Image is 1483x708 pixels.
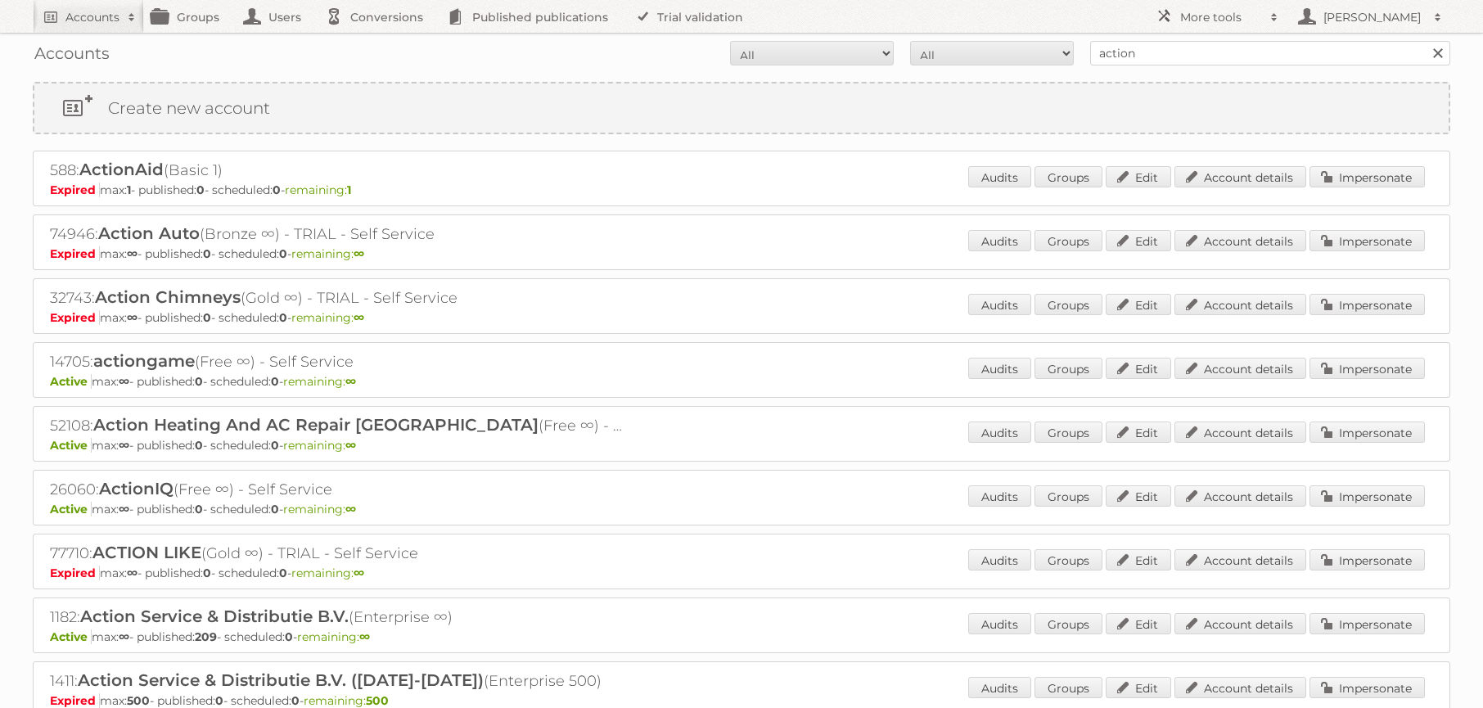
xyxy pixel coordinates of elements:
h2: 1182: (Enterprise ∞) [50,607,623,628]
a: Impersonate [1309,677,1425,698]
a: Groups [1034,358,1102,379]
span: Active [50,374,92,389]
span: remaining: [291,246,364,261]
strong: 0 [195,502,203,516]
h2: 74946: (Bronze ∞) - TRIAL - Self Service [50,223,623,245]
strong: ∞ [359,629,370,644]
span: Expired [50,246,100,261]
strong: ∞ [127,310,137,325]
strong: ∞ [354,566,364,580]
p: max: - published: - scheduled: - [50,566,1433,580]
a: Audits [968,613,1031,634]
span: remaining: [285,183,351,197]
h2: 26060: (Free ∞) - Self Service [50,479,623,500]
a: Edit [1106,613,1171,634]
strong: 0 [279,566,287,580]
h2: Accounts [65,9,119,25]
a: Groups [1034,166,1102,187]
span: remaining: [283,374,356,389]
h2: 52108: (Free ∞) - Self Service [50,415,623,436]
strong: ∞ [345,374,356,389]
a: Impersonate [1309,485,1425,507]
span: ACTION LIKE [92,543,201,562]
strong: ∞ [354,310,364,325]
a: Account details [1174,294,1306,315]
h2: 32743: (Gold ∞) - TRIAL - Self Service [50,287,623,309]
a: Account details [1174,422,1306,443]
p: max: - published: - scheduled: - [50,246,1433,261]
strong: ∞ [119,629,129,644]
p: max: - published: - scheduled: - [50,629,1433,644]
span: remaining: [291,310,364,325]
p: max: - published: - scheduled: - [50,438,1433,453]
span: Action Heating And AC Repair [GEOGRAPHIC_DATA] [93,415,539,435]
p: max: - published: - scheduled: - [50,183,1433,197]
p: max: - published: - scheduled: - [50,502,1433,516]
a: Audits [968,294,1031,315]
span: remaining: [291,566,364,580]
a: Account details [1174,485,1306,507]
a: Edit [1106,358,1171,379]
span: remaining: [283,502,356,516]
a: Edit [1106,166,1171,187]
span: Expired [50,566,100,580]
strong: 0 [203,566,211,580]
h2: 77710: (Gold ∞) - TRIAL - Self Service [50,543,623,564]
strong: 0 [279,246,287,261]
strong: 209 [195,629,217,644]
a: Audits [968,230,1031,251]
strong: ∞ [345,438,356,453]
a: Account details [1174,358,1306,379]
p: max: - published: - scheduled: - [50,310,1433,325]
span: Expired [50,310,100,325]
span: ActionIQ [99,479,174,498]
a: Audits [968,422,1031,443]
a: Edit [1106,422,1171,443]
strong: 0 [271,374,279,389]
a: Audits [968,677,1031,698]
strong: 0 [271,438,279,453]
strong: 0 [285,629,293,644]
strong: 0 [195,374,203,389]
strong: 500 [127,693,150,708]
h2: 14705: (Free ∞) - Self Service [50,351,623,372]
a: Audits [968,549,1031,570]
span: Expired [50,183,100,197]
span: Action Auto [98,223,200,243]
strong: ∞ [127,566,137,580]
strong: 500 [366,693,389,708]
a: Impersonate [1309,613,1425,634]
h2: [PERSON_NAME] [1319,9,1426,25]
strong: ∞ [119,374,129,389]
span: Action Chimneys [95,287,241,307]
span: ActionAid [79,160,164,179]
strong: 0 [203,246,211,261]
strong: 0 [196,183,205,197]
strong: 0 [215,693,223,708]
strong: ∞ [119,502,129,516]
a: Account details [1174,677,1306,698]
strong: 1 [127,183,131,197]
span: Expired [50,693,100,708]
a: Audits [968,358,1031,379]
span: remaining: [304,693,389,708]
h2: More tools [1180,9,1262,25]
a: Impersonate [1309,549,1425,570]
a: Edit [1106,230,1171,251]
span: Action Service & Distributie B.V. ([DATE]-[DATE]) [78,670,484,690]
a: Account details [1174,230,1306,251]
p: max: - published: - scheduled: - [50,693,1433,708]
strong: 0 [195,438,203,453]
h2: 588: (Basic 1) [50,160,623,181]
a: Impersonate [1309,358,1425,379]
a: Edit [1106,294,1171,315]
a: Groups [1034,677,1102,698]
strong: 0 [203,310,211,325]
a: Edit [1106,485,1171,507]
a: Impersonate [1309,422,1425,443]
a: Edit [1106,677,1171,698]
strong: ∞ [119,438,129,453]
strong: 0 [271,502,279,516]
h2: 1411: (Enterprise 500) [50,670,623,692]
strong: 0 [273,183,281,197]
